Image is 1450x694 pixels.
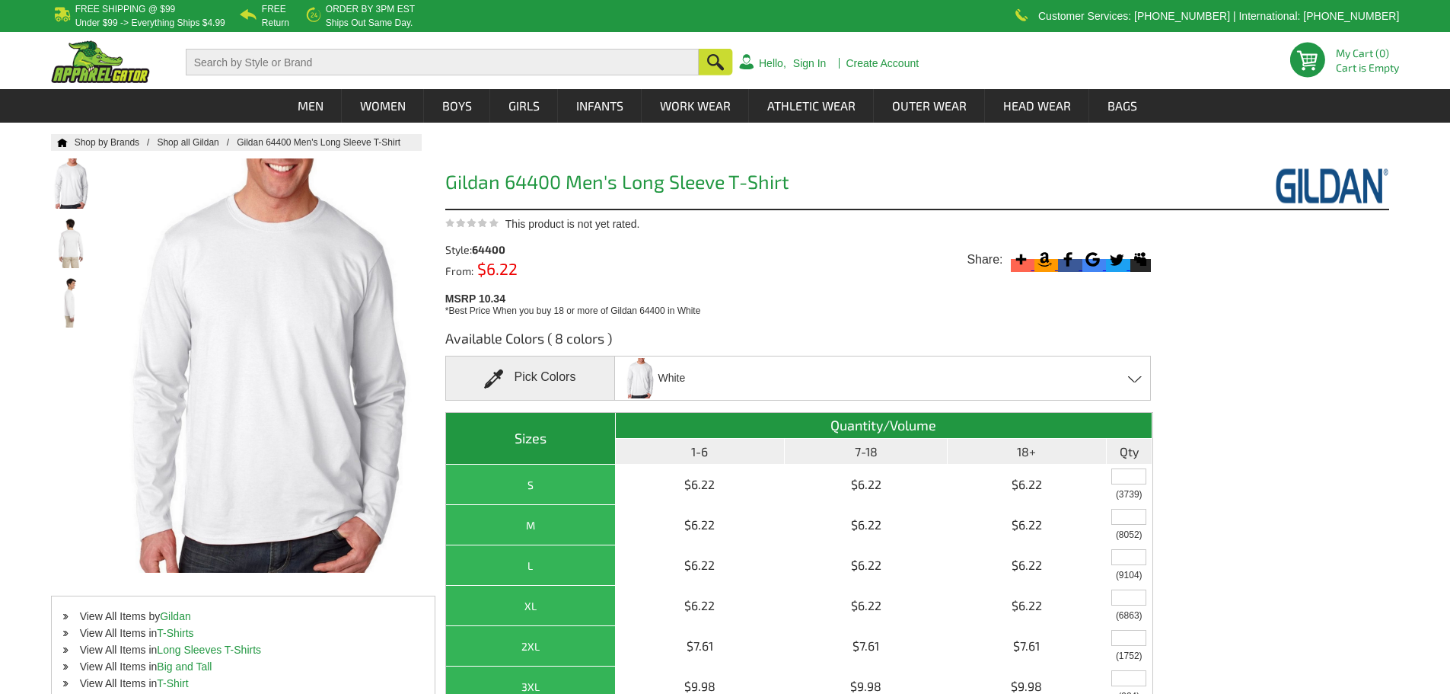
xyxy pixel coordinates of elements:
td: $6.22 [785,586,947,626]
td: $6.22 [616,545,786,586]
a: Gildan [160,610,190,622]
th: Quantity/Volume [616,413,1152,439]
a: Shop all Gildan [157,137,237,148]
a: Sign In [793,58,827,69]
div: Pick Colors [445,356,615,401]
a: Women [343,89,423,123]
span: Inventory [1116,651,1142,660]
th: Sizes [446,413,616,465]
td: $6.22 [616,505,786,545]
p: ships out same day. [326,18,415,27]
svg: Myspace [1130,249,1151,270]
a: Bags [1090,89,1155,123]
h1: Gildan 64400 Men's Long Sleeve T-Shirt [445,172,1153,196]
img: This product is not yet rated. [445,218,499,228]
span: Inventory [1116,611,1142,620]
a: Girls [491,89,557,123]
a: Long Sleeves T-Shirts [157,644,261,656]
th: 18+ [948,439,1107,465]
span: Share: [967,252,1002,267]
li: View All Items in [52,641,435,658]
td: $7.61 [616,626,786,667]
th: 7-18 [785,439,947,465]
svg: More [1011,249,1031,270]
h3: Available Colors ( 8 colors ) [445,329,1153,356]
td: $6.22 [948,505,1107,545]
td: $7.61 [948,626,1107,667]
div: MSRP 10.34 [445,289,1160,318]
a: Gildan 64400 Men's Long Sleeve T-Shirt [237,137,416,148]
span: This product is not yet rated. [505,218,640,230]
li: View All Items in [52,658,435,675]
a: Outer Wear [875,89,984,123]
a: Men [280,89,341,123]
a: Big and Tall [157,660,212,673]
td: $6.22 [785,465,947,505]
svg: Facebook [1058,249,1079,270]
img: Gildan [1275,166,1389,205]
p: Return [262,18,289,27]
div: S [450,475,611,494]
b: Free [262,4,286,14]
td: $6.22 [948,586,1107,626]
td: $6.22 [948,545,1107,586]
a: Boys [425,89,489,123]
td: $6.22 [616,465,786,505]
th: 1-6 [616,439,786,465]
div: 2XL [450,637,611,656]
td: $6.22 [948,465,1107,505]
td: $6.22 [785,505,947,545]
svg: Twitter [1106,249,1127,270]
a: Infants [559,89,641,123]
a: Hello, [759,58,786,69]
div: L [450,556,611,575]
div: XL [450,596,611,616]
span: Cart is Empty [1336,62,1399,73]
span: Inventory [1116,490,1142,499]
a: Athletic Wear [750,89,873,123]
a: T-Shirt [157,677,188,689]
td: $6.22 [616,586,786,626]
li: View All Items in [52,625,435,641]
img: ApparelGator [51,40,150,83]
span: Inventory [1116,571,1142,580]
a: Work Wear [642,89,748,123]
span: $6.22 [473,259,518,278]
a: Create Account [846,58,919,69]
p: under $99 -> everything ships $4.99 [75,18,225,27]
svg: Google Bookmark [1082,249,1103,270]
li: My Cart (0) [1336,48,1393,59]
a: T-Shirts [157,627,193,639]
a: Head Wear [986,89,1088,123]
td: $7.61 [785,626,947,667]
th: Qty [1107,439,1152,465]
img: White [624,358,656,398]
li: View All Items by [52,608,435,625]
b: Order by 3PM EST [326,4,415,14]
b: Free Shipping @ $99 [75,4,176,14]
span: Inventory [1116,530,1142,539]
td: $6.22 [785,545,947,586]
span: White [658,365,685,392]
svg: Amazon [1034,249,1055,270]
div: Style: [445,245,624,255]
div: From: [445,263,624,277]
div: M [450,516,611,535]
a: Shop by Brands [75,137,158,148]
a: Home [51,138,68,147]
p: Customer Services: [PHONE_NUMBER] | International: [PHONE_NUMBER] [1038,11,1399,21]
input: Search by Style or Brand [186,49,699,75]
span: *Best Price When you buy 18 or more of Gildan 64400 in White [445,305,701,316]
li: View All Items in [52,675,435,692]
span: 64400 [472,243,505,256]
